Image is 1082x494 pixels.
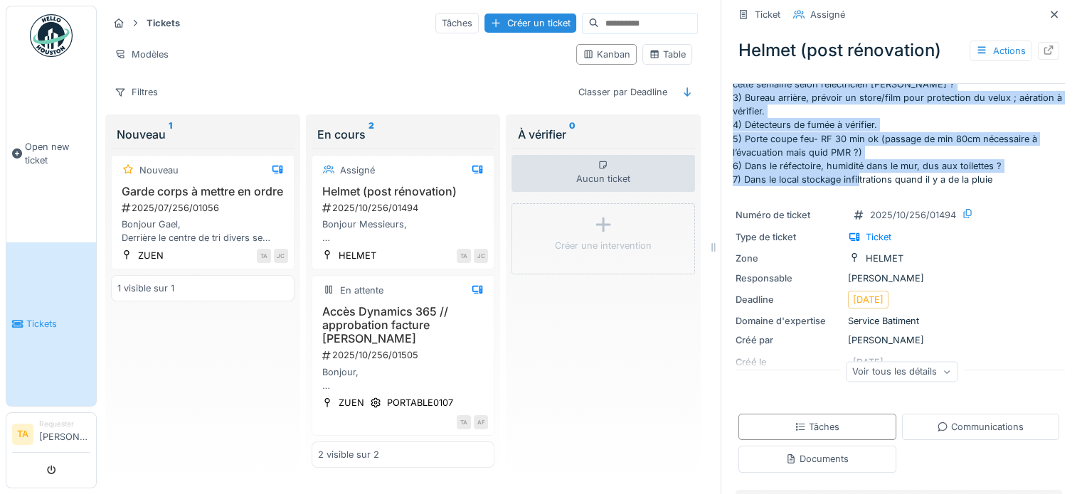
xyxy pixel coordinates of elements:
div: TA [457,249,471,263]
strong: Tickets [141,16,186,30]
div: Deadline [736,293,842,306]
div: Table [649,48,686,61]
div: Créer une intervention [555,239,652,252]
div: Tâches [435,13,479,33]
div: Filtres [108,82,164,102]
div: Ticket [755,8,780,21]
sup: 1 [169,126,172,143]
div: Requester [39,419,90,429]
div: Zone [736,252,842,265]
div: Tâches [795,420,839,434]
div: JC [274,249,288,263]
div: Créer un ticket [484,14,576,33]
div: Bonjour Messieurs, [PERSON_NAME] trouver ci-dessous les points soulevés lors de la visite à [GEOG... [318,218,489,245]
div: 2 visible sur 2 [318,448,379,461]
div: HELMET [866,252,903,265]
sup: 0 [568,126,575,143]
div: Assigné [810,8,845,21]
div: AF [474,415,488,429]
img: Badge_color-CXgf-gQk.svg [30,14,73,57]
span: Open new ticket [25,140,90,167]
a: TA Requester[PERSON_NAME] [12,419,90,453]
div: Kanban [583,48,630,61]
div: 2025/10/256/01494 [321,201,489,215]
div: Bonjour Gael, Derrière le centre de tri divers se trouvent des garde corps qu'il faut réparer et ... [117,218,288,245]
div: Créé par [736,333,842,347]
div: Modèles [108,44,175,65]
p: Bonjour Messieurs, [PERSON_NAME] trouver ci-dessous les points soulevés lors de la visite à [GEOG... [733,44,1065,186]
div: Numéro de ticket [736,208,842,222]
div: Ticket [866,230,891,244]
div: TA [457,415,471,429]
div: Domaine d'expertise [736,314,842,328]
a: Tickets [6,242,96,407]
div: Helmet (post rénovation) [733,32,1065,69]
div: HELMET [339,249,376,262]
a: Open new ticket [6,65,96,242]
div: 2025/10/256/01505 [321,348,489,362]
div: Documents [785,452,849,466]
div: ZUEN [339,396,364,409]
div: En attente [340,284,383,297]
div: Classer par Deadline [572,82,674,102]
div: ZUEN [138,249,164,262]
div: [PERSON_NAME] [736,333,1062,347]
div: Aucun ticket [511,155,695,192]
h3: Accès Dynamics 365 // approbation facture [PERSON_NAME] [318,305,489,346]
li: [PERSON_NAME] [39,419,90,449]
div: PORTABLE0107 [387,396,453,409]
div: TA [257,249,271,263]
div: Communications [937,420,1024,434]
div: En cours [317,126,489,143]
span: Tickets [26,317,90,331]
div: À vérifier [517,126,689,143]
div: Nouveau [139,163,179,177]
h3: Helmet (post rénovation) [318,185,489,198]
div: [DATE] [853,293,884,306]
div: Voir tous les détails [846,361,958,382]
li: TA [12,424,33,445]
div: [PERSON_NAME] [736,272,1062,285]
div: Nouveau [117,126,289,143]
div: 2025/07/256/01056 [120,201,288,215]
div: 2025/10/256/01494 [870,208,956,222]
sup: 2 [368,126,374,143]
div: JC [474,249,488,263]
div: Service Batiment [736,314,1062,328]
div: 1 visible sur 1 [117,281,174,295]
div: Assigné [340,163,375,177]
div: Responsable [736,272,842,285]
div: Type de ticket [736,230,842,244]
h3: Garde corps à mettre en ordre [117,185,288,198]
div: Actions [970,41,1032,61]
div: Bonjour, Serait-il possible de m'octroyer les accès à Dynamics 365. Je n'arrive pas à y accéder p... [318,365,489,392]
